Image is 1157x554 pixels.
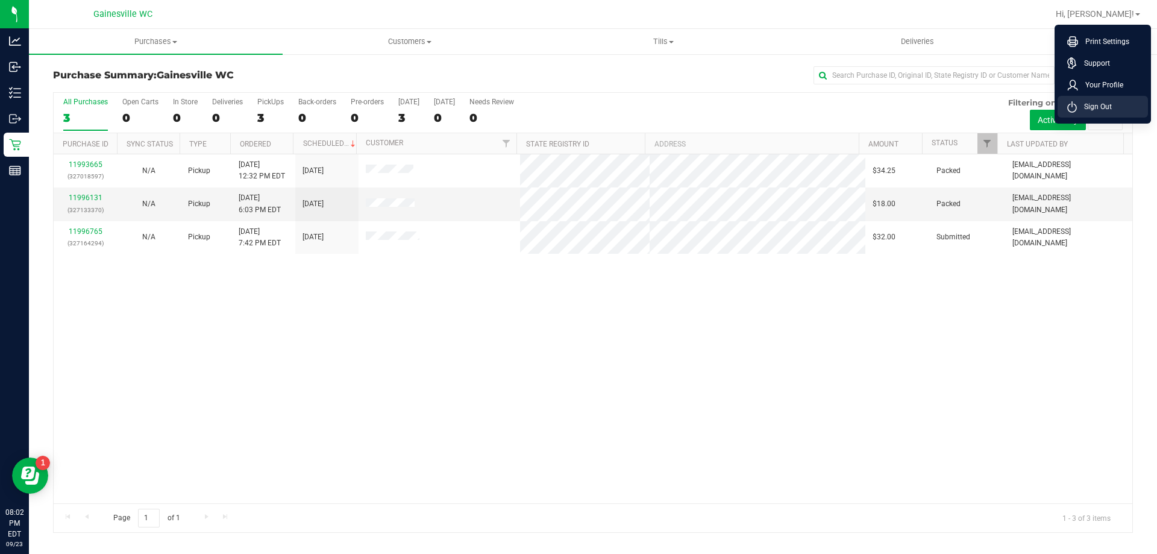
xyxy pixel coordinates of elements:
p: (327164294) [61,238,110,249]
span: 1 - 3 of 3 items [1053,509,1120,527]
p: 09/23 [5,540,24,549]
div: Needs Review [469,98,514,106]
span: Customers [283,36,536,47]
span: Pickup [188,198,210,210]
div: 0 [434,111,455,125]
span: Packed [936,165,961,177]
div: 0 [173,111,198,125]
a: Scheduled [303,139,358,148]
span: $34.25 [873,165,895,177]
a: Type [189,140,207,148]
span: Purchases [29,36,283,47]
div: Pre-orders [351,98,384,106]
span: [DATE] [303,165,324,177]
a: Customer [366,139,403,147]
input: 1 [138,509,160,527]
button: Active only [1030,110,1086,130]
inline-svg: Inbound [9,61,21,73]
span: [EMAIL_ADDRESS][DOMAIN_NAME] [1012,192,1125,215]
span: Pickup [188,165,210,177]
span: $32.00 [873,231,895,243]
th: Address [645,133,859,154]
span: Gainesville WC [93,9,152,19]
span: Deliveries [885,36,950,47]
input: Search Purchase ID, Original ID, State Registry ID or Customer Name... [814,66,1055,84]
button: N/A [142,198,155,210]
span: Page of 1 [103,509,190,527]
span: [DATE] [303,198,324,210]
span: Support [1077,57,1110,69]
a: Amount [868,140,898,148]
span: Not Applicable [142,233,155,241]
div: Open Carts [122,98,158,106]
a: Tills [536,29,790,54]
div: 3 [63,111,108,125]
span: [EMAIL_ADDRESS][DOMAIN_NAME] [1012,226,1125,249]
div: In Store [173,98,198,106]
p: (327018597) [61,171,110,182]
li: Sign Out [1058,96,1148,118]
a: Ordered [240,140,271,148]
div: 0 [351,111,384,125]
a: Status [932,139,958,147]
a: Deliveries [791,29,1044,54]
div: Back-orders [298,98,336,106]
a: Last Updated By [1007,140,1068,148]
a: Purchases [29,29,283,54]
span: Your Profile [1078,79,1123,91]
iframe: Resource center unread badge [36,456,50,470]
span: [DATE] [303,231,324,243]
div: 0 [122,111,158,125]
a: Filter [497,133,516,154]
div: 3 [398,111,419,125]
a: State Registry ID [526,140,589,148]
span: Sign Out [1077,101,1112,113]
a: Customers [283,29,536,54]
span: Packed [936,198,961,210]
p: 08:02 PM EDT [5,507,24,540]
div: 3 [257,111,284,125]
div: All Purchases [63,98,108,106]
span: Not Applicable [142,166,155,175]
a: Filter [977,133,997,154]
p: (327133370) [61,204,110,216]
div: Deliveries [212,98,243,106]
a: 11996765 [69,227,102,236]
div: PickUps [257,98,284,106]
span: Not Applicable [142,200,155,208]
iframe: Resource center [12,458,48,494]
inline-svg: Analytics [9,35,21,47]
span: [DATE] 7:42 PM EDT [239,226,281,249]
span: Hi, [PERSON_NAME]! [1056,9,1134,19]
inline-svg: Retail [9,139,21,151]
div: 0 [469,111,514,125]
button: N/A [142,231,155,243]
inline-svg: Inventory [9,87,21,99]
span: Filtering on status: [1008,98,1086,107]
button: N/A [142,165,155,177]
span: [DATE] 6:03 PM EDT [239,192,281,215]
span: Tills [537,36,789,47]
a: 11993665 [69,160,102,169]
a: 11996131 [69,194,102,202]
a: Sync Status [127,140,173,148]
span: Submitted [936,231,970,243]
div: [DATE] [398,98,419,106]
span: [DATE] 12:32 PM EDT [239,159,285,182]
div: 0 [212,111,243,125]
inline-svg: Outbound [9,113,21,125]
div: 0 [298,111,336,125]
span: $18.00 [873,198,895,210]
inline-svg: Reports [9,165,21,177]
div: [DATE] [434,98,455,106]
span: [EMAIL_ADDRESS][DOMAIN_NAME] [1012,159,1125,182]
h3: Purchase Summary: [53,70,413,81]
a: Purchase ID [63,140,108,148]
a: Support [1067,57,1143,69]
span: Pickup [188,231,210,243]
span: Print Settings [1078,36,1129,48]
span: Gainesville WC [157,69,234,81]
